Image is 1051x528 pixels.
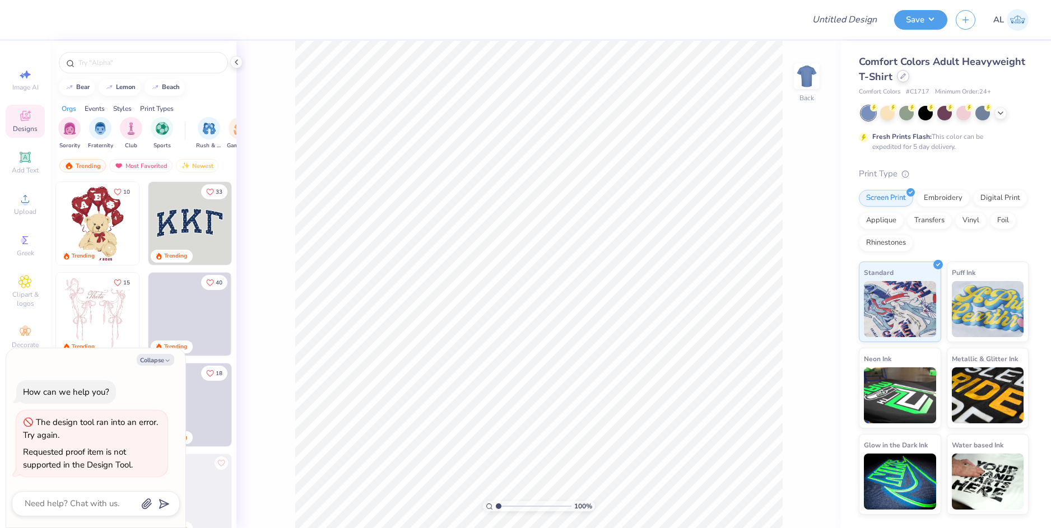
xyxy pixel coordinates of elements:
[151,117,173,150] button: filter button
[123,280,130,286] span: 15
[952,267,975,278] span: Puff Ink
[138,273,221,356] img: d12a98c7-f0f7-4345-bf3a-b9f1b718b86e
[76,84,90,90] div: bear
[796,65,818,87] img: Back
[993,13,1004,26] span: AL
[859,167,1029,180] div: Print Type
[872,132,932,141] strong: Fresh Prints Flash:
[203,122,216,135] img: Rush & Bid Image
[906,87,929,97] span: # C1717
[99,79,141,96] button: lemon
[176,159,218,172] div: Newest
[952,439,1003,451] span: Water based Ink
[859,235,913,251] div: Rhinestones
[151,84,160,91] img: trend_line.gif
[85,104,105,114] div: Events
[137,354,174,366] button: Collapse
[1007,9,1029,31] img: Alyzza Lydia Mae Sobrino
[227,117,253,150] button: filter button
[952,353,1018,365] span: Metallic & Glitter Ink
[151,117,173,150] div: filter for Sports
[196,142,222,150] span: Rush & Bid
[62,104,76,114] div: Orgs
[56,182,139,265] img: 587403a7-0594-4a7f-b2bd-0ca67a3ff8dd
[164,343,187,351] div: Trending
[164,252,187,260] div: Trending
[77,57,221,68] input: Try "Alpha"
[216,189,222,195] span: 33
[58,117,81,150] button: filter button
[105,84,114,91] img: trend_line.gif
[65,84,74,91] img: trend_line.gif
[859,87,900,97] span: Comfort Colors
[88,117,113,150] div: filter for Fraternity
[113,104,132,114] div: Styles
[859,55,1025,83] span: Comfort Colors Adult Heavyweight T-Shirt
[227,117,253,150] div: filter for Game Day
[13,124,38,133] span: Designs
[140,104,174,114] div: Print Types
[201,275,227,290] button: Like
[216,280,222,286] span: 40
[154,142,171,150] span: Sports
[894,10,947,30] button: Save
[145,79,185,96] button: beach
[215,456,228,470] button: Like
[88,117,113,150] button: filter button
[952,454,1024,510] img: Water based Ink
[799,93,814,103] div: Back
[109,275,135,290] button: Like
[993,9,1029,31] a: AL
[58,117,81,150] div: filter for Sorority
[23,386,109,398] div: How can we help you?
[803,8,886,31] input: Untitled Design
[120,117,142,150] button: filter button
[227,142,253,150] span: Game Day
[864,281,936,337] img: Standard
[6,290,45,308] span: Clipart & logos
[196,117,222,150] button: filter button
[94,122,106,135] img: Fraternity Image
[64,162,73,170] img: trending.gif
[56,273,139,356] img: 83dda5b0-2158-48ca-832c-f6b4ef4c4536
[138,182,221,265] img: e74243e0-e378-47aa-a400-bc6bcb25063a
[17,249,34,258] span: Greek
[123,189,130,195] span: 10
[935,87,991,97] span: Minimum Order: 24 +
[201,366,227,381] button: Like
[216,371,222,376] span: 18
[114,162,123,170] img: most_fav.gif
[125,122,137,135] img: Club Image
[917,190,970,207] div: Embroidery
[864,353,891,365] span: Neon Ink
[181,162,190,170] img: Newest.gif
[955,212,987,229] div: Vinyl
[59,79,95,96] button: bear
[973,190,1027,207] div: Digital Print
[162,84,180,90] div: beach
[952,367,1024,423] img: Metallic & Glitter Ink
[12,83,39,92] span: Image AI
[23,446,133,470] div: Requested proof item is not supported in the Design Tool.
[14,207,36,216] span: Upload
[72,343,95,351] div: Trending
[12,166,39,175] span: Add Text
[859,190,913,207] div: Screen Print
[88,142,113,150] span: Fraternity
[952,281,1024,337] img: Puff Ink
[574,501,592,511] span: 100 %
[990,212,1016,229] div: Foil
[63,122,76,135] img: Sorority Image
[120,117,142,150] div: filter for Club
[907,212,952,229] div: Transfers
[59,142,80,150] span: Sorority
[12,340,39,349] span: Decorate
[864,454,936,510] img: Glow in the Dark Ink
[109,184,135,199] button: Like
[234,122,247,135] img: Game Day Image
[864,367,936,423] img: Neon Ink
[864,267,894,278] span: Standard
[231,273,314,356] img: d12c9beb-9502-45c7-ae94-40b97fdd6040
[859,212,904,229] div: Applique
[116,84,136,90] div: lemon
